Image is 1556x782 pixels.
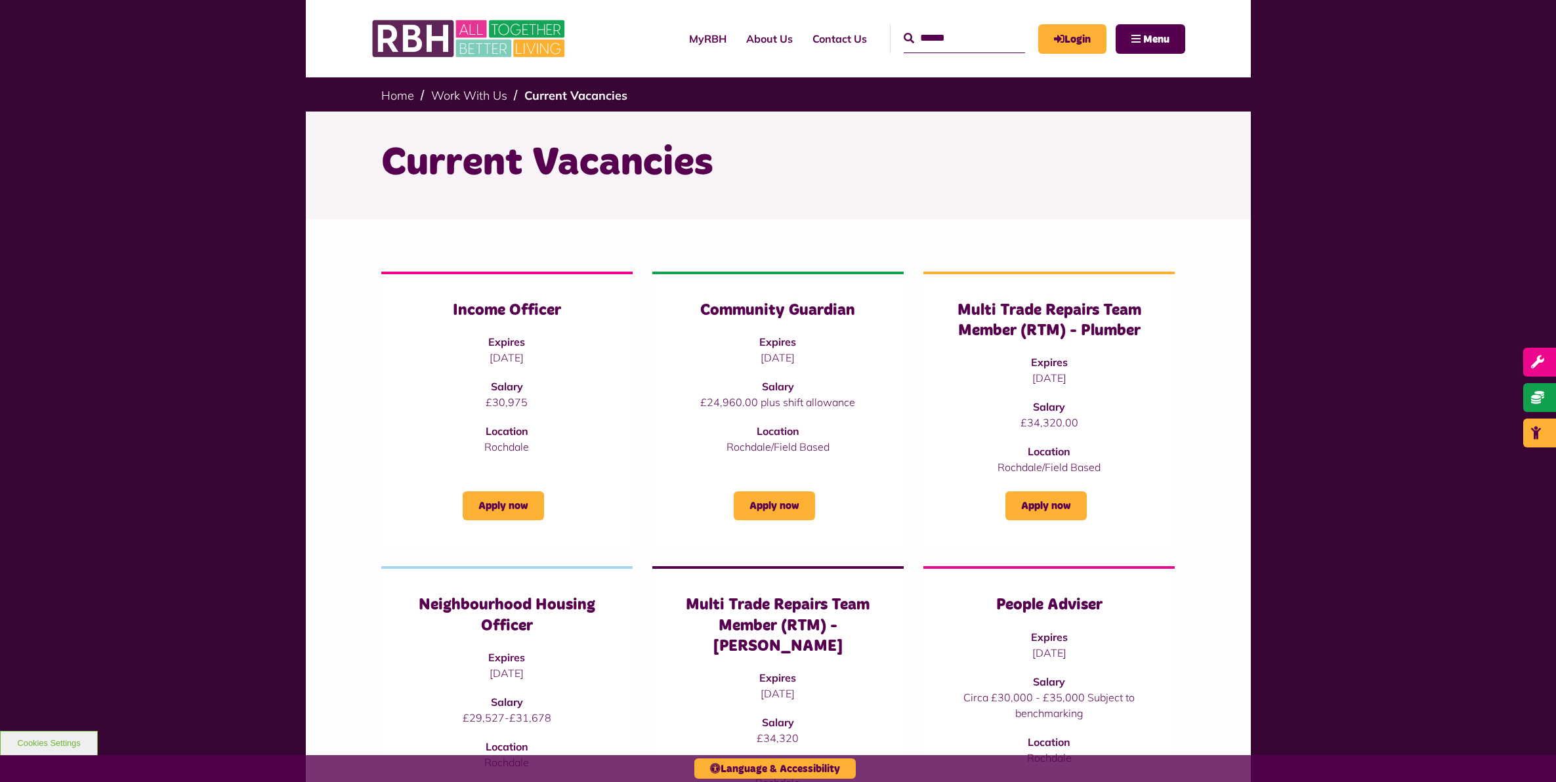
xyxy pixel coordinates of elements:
[762,380,794,393] strong: Salary
[488,651,525,664] strong: Expires
[408,300,606,321] h3: Income Officer
[491,695,523,709] strong: Salary
[950,595,1148,615] h3: People Adviser
[463,491,544,520] a: Apply now
[1005,491,1087,520] a: Apply now
[381,88,414,103] a: Home
[679,595,877,657] h3: Multi Trade Repairs Team Member (RTM) - [PERSON_NAME]
[381,138,1175,189] h1: Current Vacancies
[736,21,803,56] a: About Us
[904,24,1025,52] input: Search
[1028,735,1070,749] strong: Location
[679,300,877,321] h3: Community Guardian
[950,415,1148,430] p: £34,320.00
[757,424,799,438] strong: Location
[408,394,606,410] p: £30,975
[408,710,606,726] p: £29,527-£31,678
[408,754,606,770] p: Rochdale
[950,750,1148,766] p: Rochdale
[1143,34,1169,45] span: Menu
[486,740,528,753] strong: Location
[1031,356,1068,369] strong: Expires
[950,689,1148,721] p: Circa £30,000 - £35,000 Subject to benchmarking
[1497,723,1556,782] iframe: Netcall Web Assistant for live chat
[1038,24,1106,54] a: MyRBH
[679,394,877,410] p: £24,960.00 plus shift allowance
[950,459,1148,475] p: Rochdale/Field Based
[950,645,1148,661] p: [DATE]
[371,13,568,64] img: RBH
[679,439,877,455] p: Rochdale/Field Based
[950,300,1148,341] h3: Multi Trade Repairs Team Member (RTM) - Plumber
[408,439,606,455] p: Rochdale
[431,88,507,103] a: Work With Us
[491,380,523,393] strong: Salary
[679,686,877,701] p: [DATE]
[759,335,796,348] strong: Expires
[679,350,877,365] p: [DATE]
[762,716,794,729] strong: Salary
[488,335,525,348] strong: Expires
[408,350,606,365] p: [DATE]
[1028,445,1070,458] strong: Location
[679,730,877,746] p: £34,320
[408,595,606,636] h3: Neighbourhood Housing Officer
[408,665,606,681] p: [DATE]
[803,21,877,56] a: Contact Us
[1116,24,1185,54] button: Navigation
[524,88,627,103] a: Current Vacancies
[759,671,796,684] strong: Expires
[1031,630,1068,644] strong: Expires
[734,491,815,520] a: Apply now
[679,21,736,56] a: MyRBH
[1033,400,1065,413] strong: Salary
[1033,675,1065,688] strong: Salary
[694,758,856,779] button: Language & Accessibility
[486,424,528,438] strong: Location
[950,370,1148,386] p: [DATE]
